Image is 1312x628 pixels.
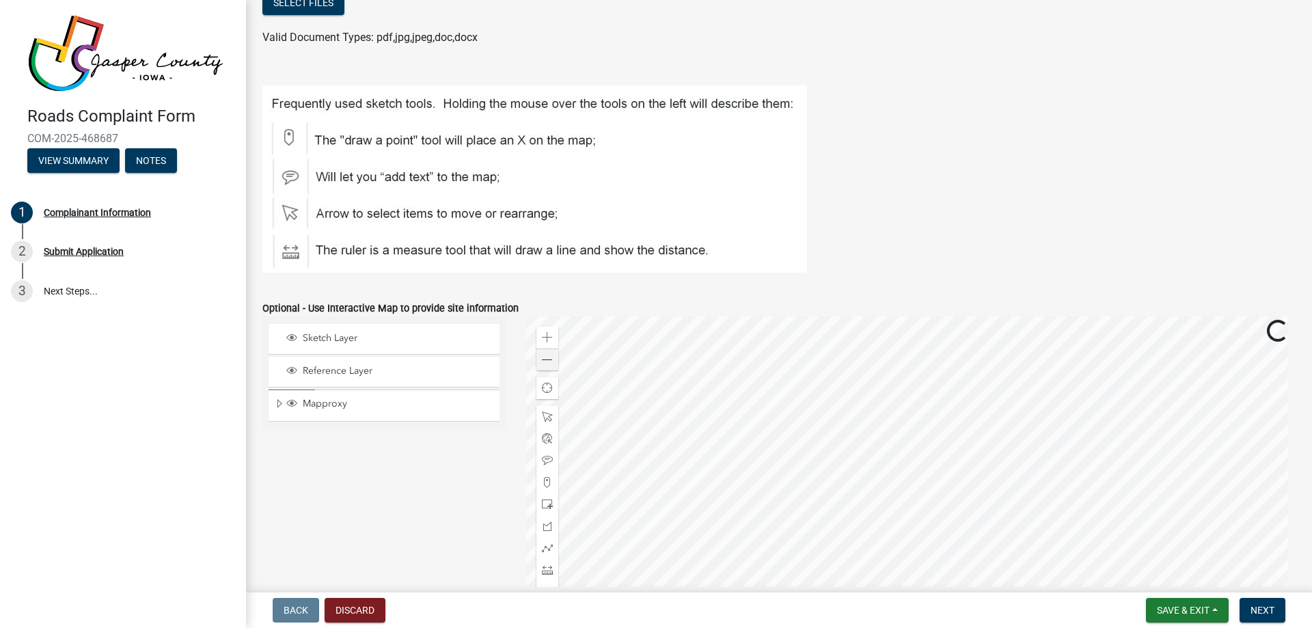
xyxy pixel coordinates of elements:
div: Find my location [536,377,558,399]
span: Reference Layer [299,365,495,377]
wm-modal-confirm: Notes [125,156,177,167]
ul: Layer List [267,320,501,425]
button: View Summary [27,148,120,173]
span: Mapproxy [299,398,495,410]
li: Mapproxy [269,390,500,421]
div: Reference Layer [284,365,495,379]
h4: Roads Complaint Form [27,107,235,126]
div: Mapproxy [284,398,495,411]
img: Map_Tools_f0d843b4-6100-4962-a8ad-302740984833.JPG [262,85,807,273]
div: Submit Application [44,247,124,256]
div: Zoom out [536,349,558,370]
img: Jasper County, Iowa [27,14,224,92]
span: Next [1250,605,1274,616]
span: Sketch Layer [299,332,495,344]
button: Save & Exit [1146,598,1229,623]
li: Sketch Layer [269,324,500,355]
li: Reference Layer [269,357,500,387]
span: Save & Exit [1157,605,1209,616]
div: 1 [11,202,33,223]
span: Valid Document Types: pdf,jpg,jpeg,doc,docx [262,31,478,44]
button: Back [273,598,319,623]
span: Back [284,605,308,616]
div: Complainant Information [44,208,151,217]
span: Expand [274,398,284,412]
div: 2 [11,241,33,262]
div: Sketch Layer [284,332,495,346]
wm-modal-confirm: Summary [27,156,120,167]
span: COM-2025-468687 [27,132,219,145]
button: Notes [125,148,177,173]
div: Zoom in [536,327,558,349]
button: Discard [325,598,385,623]
div: 3 [11,280,33,302]
button: Next [1240,598,1285,623]
label: Optional - Use Interactive Map to provide site information [262,304,519,314]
